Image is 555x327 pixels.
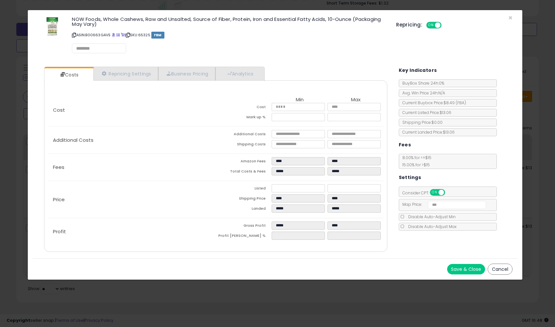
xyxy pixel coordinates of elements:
a: Business Pricing [158,67,215,80]
span: Shipping Price: $0.00 [399,120,443,125]
p: Cost [48,107,216,113]
a: Costs [44,68,93,81]
img: 41N95u1lInL._SL60_.jpg [42,17,62,36]
h3: NOW Foods, Whole Cashews, Raw and Unsalted, Source of Fiber, Protein, Iron and Essential Fatty Ac... [72,17,386,26]
a: Analytics [215,67,264,80]
p: ASIN: B00663GAVS | SKU: 65325 [72,30,386,40]
span: × [508,13,513,23]
td: Shipping Price [216,194,272,204]
span: OFF [444,190,454,195]
span: BuyBox Share 24h: 0% [399,80,444,86]
span: 15.00 % for > $15 [399,162,430,168]
button: Save & Close [447,264,485,274]
a: BuyBox page [112,32,115,38]
span: FBM [151,32,164,39]
span: Disable Auto-Adjust Min [405,214,456,220]
span: Consider CPT: [399,190,454,196]
p: Fees [48,165,216,170]
button: Cancel [488,264,513,275]
span: Current Landed Price: $13.06 [399,129,455,135]
p: Profit [48,229,216,234]
p: Price [48,197,216,202]
a: All offer listings [116,32,120,38]
td: Gross Profit [216,221,272,232]
span: ( FBA ) [456,100,466,106]
span: Avg. Win Price 24h: N/A [399,90,445,96]
span: Current Listed Price: $13.06 [399,110,451,115]
h5: Key Indicators [399,66,437,74]
th: Max [328,97,383,103]
span: 8.00 % for <= $15 [399,155,431,168]
td: Shipping Costs [216,140,272,150]
th: Min [272,97,328,103]
span: Disable Auto-Adjust Max [405,224,457,229]
span: OFF [441,23,451,28]
span: Current Buybox Price: [399,100,466,106]
td: Total Costs & Fees [216,167,272,177]
a: Your listing only [121,32,125,38]
h5: Settings [399,173,421,182]
span: ON [430,190,439,195]
td: Mark up % [216,113,272,123]
span: Map Price: [399,202,486,207]
p: Additional Costs [48,138,216,143]
td: Cost [216,103,272,113]
h5: Fees [399,141,411,149]
td: Listed [216,184,272,194]
td: Additional Costs [216,130,272,140]
h5: Repricing: [396,22,422,27]
td: Landed [216,204,272,215]
a: Repricing Settings [93,67,158,80]
span: ON [427,23,435,28]
td: Profit [PERSON_NAME] % [216,232,272,242]
td: Amazon Fees [216,157,272,167]
span: $8.49 [444,100,466,106]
